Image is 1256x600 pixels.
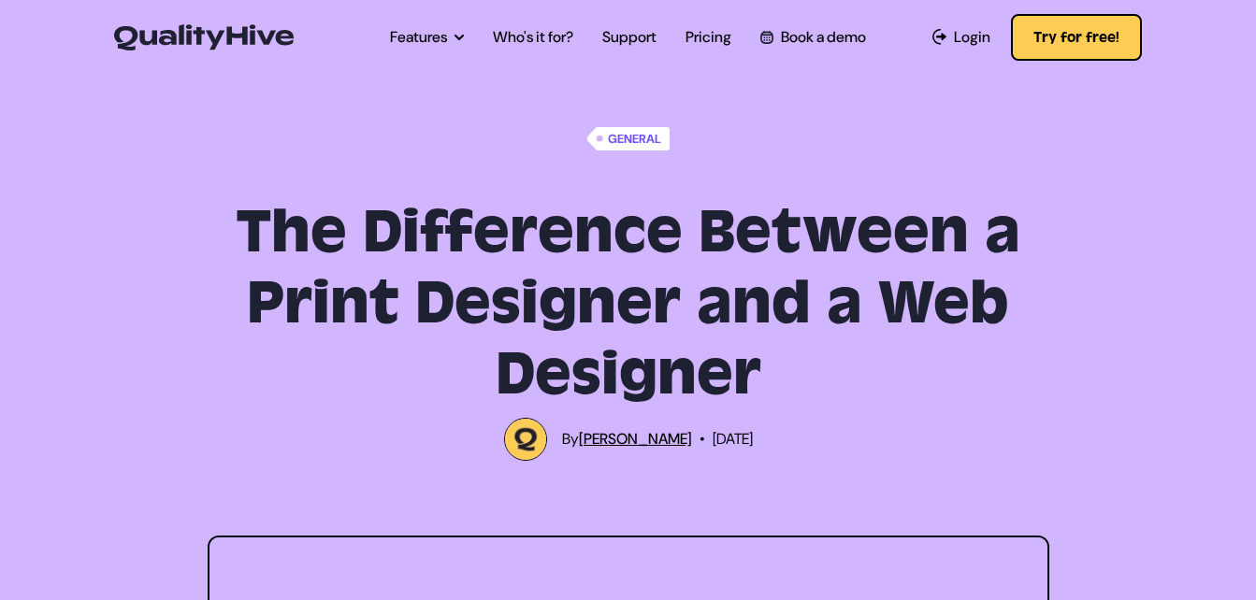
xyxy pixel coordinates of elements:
button: Try for free! [1011,14,1142,61]
a: Who's it for? [493,26,573,49]
img: Book a QualityHive Demo [760,31,772,43]
a: Features [390,26,464,49]
a: [PERSON_NAME] [579,429,692,449]
a: Login [932,26,991,49]
a: General [586,127,669,150]
span: Login [954,26,990,49]
span: By [562,428,692,450]
span: [DATE] [713,428,753,450]
span: • [700,428,705,450]
h1: The Difference Between a Print Designer and a Web Designer [195,197,1062,410]
span: General [604,127,670,150]
img: QualityHive - Bug Tracking Tool [114,24,294,50]
a: Pricing [686,26,731,49]
a: Book a demo [760,26,865,49]
img: QualityHive Logo [504,418,547,461]
a: Support [602,26,657,49]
